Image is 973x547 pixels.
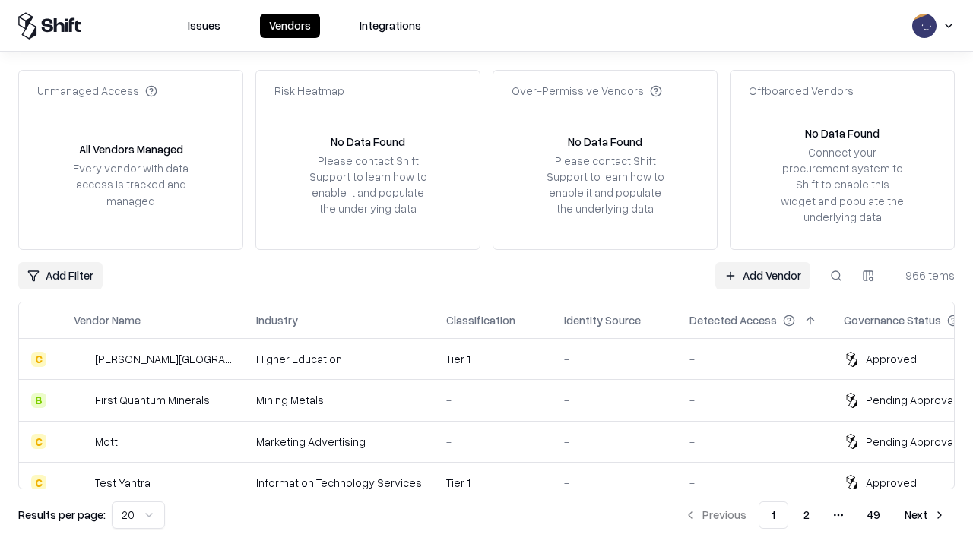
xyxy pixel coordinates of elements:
[568,134,642,150] div: No Data Found
[74,434,89,449] img: Motti
[894,267,955,283] div: 966 items
[446,475,540,491] div: Tier 1
[95,351,232,367] div: [PERSON_NAME][GEOGRAPHIC_DATA]
[18,507,106,523] p: Results per page:
[844,312,941,328] div: Governance Status
[805,125,880,141] div: No Data Found
[855,501,892,529] button: 49
[675,501,955,529] nav: pagination
[564,392,665,408] div: -
[779,144,905,225] div: Connect your procurement system to Shift to enable this widget and populate the underlying data
[564,475,665,491] div: -
[305,153,431,217] div: Please contact Shift Support to learn how to enable it and populate the underlying data
[446,392,540,408] div: -
[256,434,422,450] div: Marketing Advertising
[542,153,668,217] div: Please contact Shift Support to learn how to enable it and populate the underlying data
[95,475,151,491] div: Test Yantra
[74,393,89,408] img: First Quantum Minerals
[18,262,103,289] button: Add Filter
[866,434,956,450] div: Pending Approval
[256,312,298,328] div: Industry
[79,141,183,157] div: All Vendors Managed
[866,351,917,367] div: Approved
[689,434,819,450] div: -
[689,351,819,367] div: -
[689,475,819,491] div: -
[74,475,89,490] img: Test Yantra
[274,83,344,99] div: Risk Heatmap
[446,312,515,328] div: Classification
[866,392,956,408] div: Pending Approval
[689,312,777,328] div: Detected Access
[31,475,46,490] div: C
[256,351,422,367] div: Higher Education
[31,352,46,367] div: C
[331,134,405,150] div: No Data Found
[68,160,194,208] div: Every vendor with data access is tracked and managed
[759,501,788,529] button: 1
[564,434,665,450] div: -
[791,501,822,529] button: 2
[31,393,46,408] div: B
[37,83,157,99] div: Unmanaged Access
[256,392,422,408] div: Mining Metals
[95,392,210,408] div: First Quantum Minerals
[564,351,665,367] div: -
[446,351,540,367] div: Tier 1
[564,312,641,328] div: Identity Source
[715,262,810,289] a: Add Vendor
[895,501,955,529] button: Next
[256,475,422,491] div: Information Technology Services
[866,475,917,491] div: Approved
[260,14,320,38] button: Vendors
[95,434,120,450] div: Motti
[446,434,540,450] div: -
[350,14,430,38] button: Integrations
[31,434,46,449] div: C
[74,312,141,328] div: Vendor Name
[512,83,662,99] div: Over-Permissive Vendors
[74,352,89,367] img: Reichman University
[749,83,854,99] div: Offboarded Vendors
[689,392,819,408] div: -
[179,14,230,38] button: Issues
